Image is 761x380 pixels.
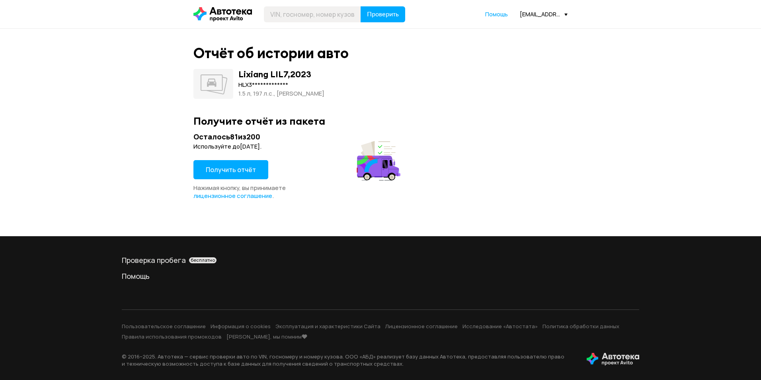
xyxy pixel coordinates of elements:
a: Эксплуатация и характеристики Сайта [275,323,380,330]
a: Помощь [122,271,639,281]
span: лицензионное соглашение [193,192,272,200]
div: 1.5 л, 197 л.c., [PERSON_NAME] [238,89,324,98]
a: Политика обработки данных [542,323,619,330]
a: Помощь [485,10,508,18]
a: Пользовательское соглашение [122,323,206,330]
div: Lixiang LIL7 , 2023 [238,69,311,79]
span: Проверить [367,11,399,18]
div: Проверка пробега [122,255,639,265]
div: Отчёт об истории авто [193,45,349,62]
button: Проверить [361,6,405,22]
a: [PERSON_NAME], мы помним [226,333,307,340]
p: © 2016– 2025 . Автотека — сервис проверки авто по VIN, госномеру и номеру кузова. ООО «АБД» реали... [122,353,574,367]
img: tWS6KzJlK1XUpy65r7uaHVIs4JI6Dha8Nraz9T2hA03BhoCc4MtbvZCxBLwJIh+mQSIAkLBJpqMoKVdP8sONaFJLCz6I0+pu7... [587,353,639,366]
span: Получить отчёт [206,165,256,174]
span: бесплатно [191,257,215,263]
a: Проверка пробегабесплатно [122,255,639,265]
div: [EMAIL_ADDRESS][DOMAIN_NAME] [520,10,568,18]
a: Информация о cookies [211,323,271,330]
button: Получить отчёт [193,160,268,179]
a: лицензионное соглашение [193,192,272,200]
input: VIN, госномер, номер кузова [264,6,361,22]
a: Исследование «Автостата» [462,323,538,330]
a: Лицензионное соглашение [385,323,458,330]
div: Осталось 81 из 200 [193,132,403,142]
a: Правила использования промокодов [122,333,222,340]
span: Нажимая кнопку, вы принимаете . [193,184,286,200]
div: Получите отчёт из пакета [193,115,568,127]
div: Используйте до [DATE] . [193,143,403,151]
